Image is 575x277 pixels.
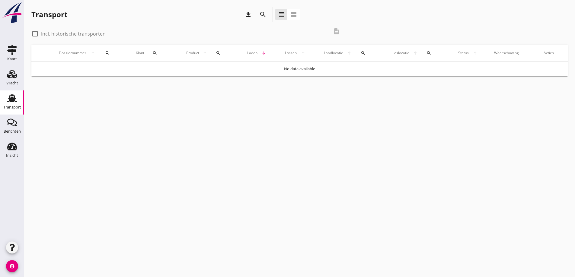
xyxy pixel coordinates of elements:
span: Laadlocatie [322,50,345,56]
span: Laden [245,50,260,56]
i: search [216,51,221,55]
i: account_circle [6,260,18,272]
i: arrow_upward [471,51,480,55]
div: Klant [136,46,170,60]
i: arrow_upward [299,51,308,55]
div: Transport [3,105,21,109]
i: search [105,51,110,55]
span: Dossiernummer [57,50,89,56]
i: arrow_upward [345,51,353,55]
i: view_agenda [290,11,297,18]
i: arrow_downward [260,51,268,55]
i: search [152,51,157,55]
i: search [426,51,431,55]
div: Acties [544,50,561,56]
span: Product [185,50,201,56]
div: Transport [31,10,67,19]
i: arrow_upward [411,51,419,55]
span: Loslocatie [391,50,411,56]
i: download [245,11,252,18]
div: Inzicht [6,153,18,157]
span: Status [456,50,471,56]
i: view_headline [278,11,285,18]
img: logo-small.a267ee39.svg [1,2,23,24]
div: Berichten [4,129,21,133]
label: Incl. historische transporten [41,31,106,37]
i: arrow_upward [201,51,209,55]
div: Vracht [6,81,18,85]
span: Lossen [283,50,299,56]
div: Kaart [7,57,17,61]
td: No data available [31,62,568,76]
i: arrow_upward [88,51,97,55]
i: search [361,51,366,55]
div: Waarschuwing [494,50,529,56]
i: search [259,11,267,18]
